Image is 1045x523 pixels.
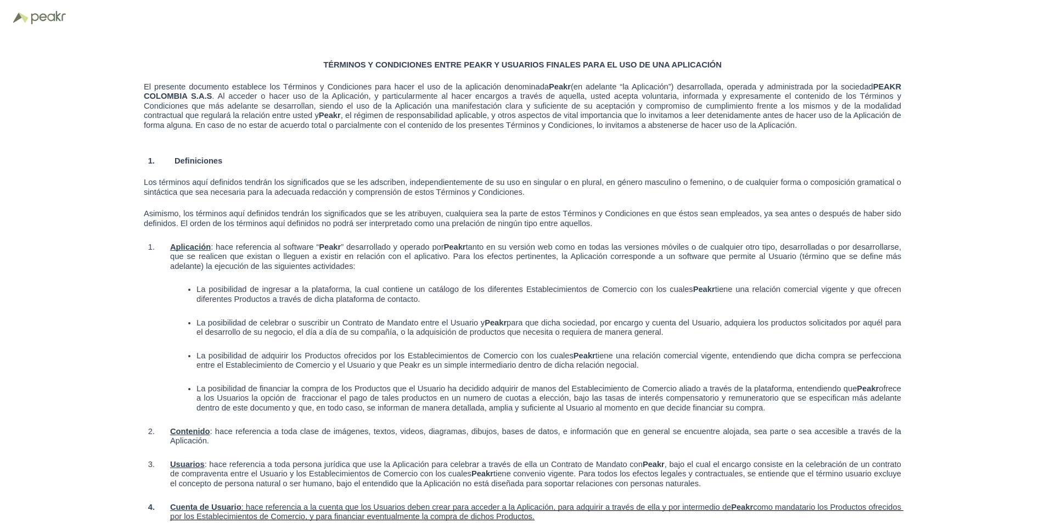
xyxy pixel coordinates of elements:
[196,351,903,370] span: tiene una relación comercial vigente, entendiendo que dicha compra se perfecciona entre el Establ...
[731,503,753,511] span: Peakr
[693,285,715,294] span: Peakr
[574,351,595,360] span: Peakr
[323,60,722,69] span: TÉRMINOS Y CONDICIONES ENTRE PEAKR Y USUARIOS FINALES PARA EL USO DE UNA APLICACIÓN
[144,92,903,120] span: . Al acceder o hacer uso de la Aplicación, y particularmente al hacer encargos a través de aquell...
[241,503,732,511] span: : hace referencia a la cuenta que los Usuarios deben crear para acceder a la Aplicación, para adq...
[31,11,66,24] img: Peakr
[170,460,903,479] span: , bajo el cual el encargo consiste en la celebración de un contrato de compraventa entre el Usuar...
[319,243,341,251] span: Peakr
[170,243,211,251] span: Aplicación
[549,82,571,91] span: Peakr
[170,243,903,271] span: tanto en su versión web como en todas las versiones móviles o de cualquier otro tipo, desarrollad...
[857,384,879,393] span: Peakr
[170,427,210,436] span: Contenido
[196,285,903,303] span: tiene una relación comercial vigente y que ofrecen diferentes Productos a través de dicha platafo...
[444,243,466,251] span: Peakr
[211,243,319,251] span: : hace referencia al software “
[196,318,485,327] span: La posibilidad de celebrar o suscribir un Contrato de Mandato entre el Usuario y
[144,178,903,196] span: Los términos aquí definidos tendrán los significados que se les adscriben, independientemente de ...
[144,209,903,228] span: Asimismo, los términos aquí definidos tendrán los significados que se les atribuyen, cualquiera s...
[196,285,693,294] span: La posibilidad de ingresar a la plataforma, la cual contiene un catálogo de los diferentes Establ...
[196,384,857,393] span: La posibilidad de financiar la compra de los Productos que el Usuario ha decidido adquirir de man...
[196,384,903,412] span: ofrece a los Usuarios la opción de fraccionar el pago de tales productos en un numero de cuotas a...
[341,243,443,251] span: ” desarrollado y operado por
[170,427,903,446] span: : hace referencia a toda clase de imágenes, textos, videos, diagramas, dibujos, bases de datos, e...
[144,82,903,101] span: PEAKR COLOMBIA S.A.S
[643,460,665,469] span: Peakr
[196,351,574,360] span: La posibilidad de adquirir los Productos ofrecidos por los Establecimientos de Comercio con los c...
[319,111,341,120] span: Peakr
[170,460,205,469] span: Usuarios
[196,318,903,337] span: para que dicha sociedad, por encargo y cuenta del Usuario, adquiera los productos solicitados por...
[471,469,493,478] span: Peakr
[170,503,241,511] span: Cuenta de Usuario
[571,82,873,91] span: (en adelante “la Aplicación”) desarrollada, operada y administrada por la sociedad
[144,111,903,130] span: , el régimen de responsabilidad aplicable, y otros aspectos de vital importancia que lo invitamos...
[13,12,29,23] img: Logo
[205,460,643,469] span: : hace referencia a toda persona jurídica que use la Aplicación para celebrar a través de ella un...
[170,469,903,488] span: tiene convenio vigente. Para todos los efectos legales y contractuales, se entiende que el términ...
[175,156,222,165] span: Definiciones
[144,82,549,91] span: El presente documento establece los Términos y Condiciones para hacer el uso de la aplicación den...
[170,503,903,521] span: como mandatario los Productos ofrecidos por los Establecimientos de Comercio, y para financiar ev...
[485,318,507,327] span: Peakr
